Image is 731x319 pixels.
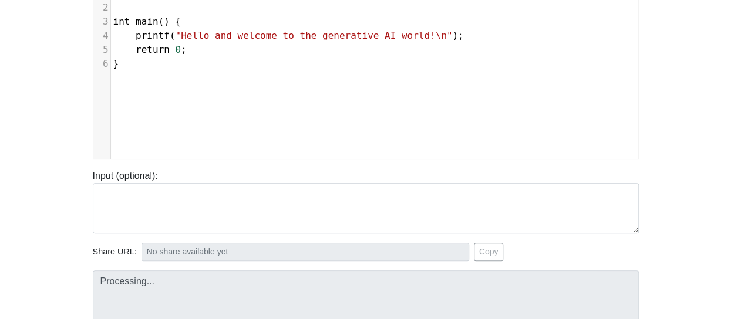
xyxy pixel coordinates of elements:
span: } [113,58,119,69]
span: 0 [175,44,181,55]
div: 2 [93,1,110,15]
div: Input (optional): [84,169,648,233]
span: int [113,16,130,27]
button: Copy [474,243,504,261]
div: 4 [93,29,110,43]
span: "Hello and welcome to the generative AI world!\n" [175,30,452,41]
span: Share URL: [93,246,137,259]
input: No share available yet [142,243,469,261]
span: ( ); [113,30,464,41]
div: 3 [93,15,110,29]
div: 5 [93,43,110,57]
span: return [136,44,170,55]
span: ; [113,44,187,55]
span: () { [113,16,181,27]
div: 6 [93,57,110,71]
span: main [136,16,159,27]
span: printf [136,30,170,41]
